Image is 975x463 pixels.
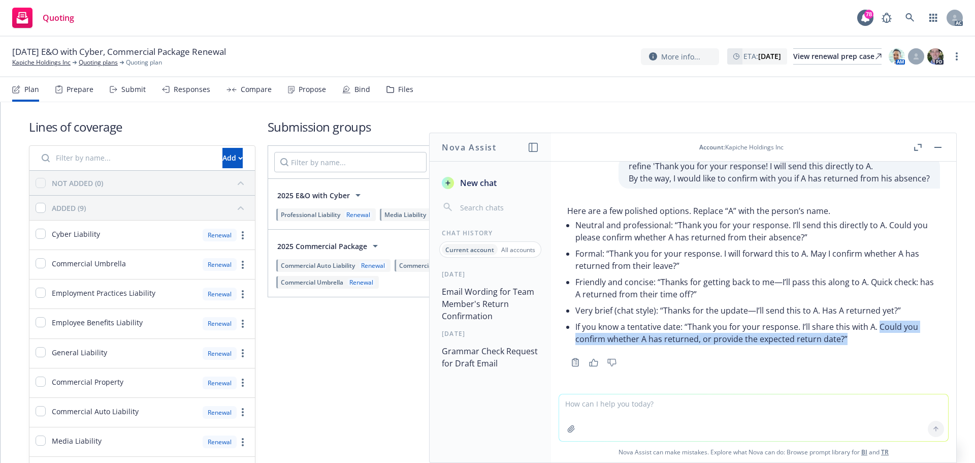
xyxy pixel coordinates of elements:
[277,241,367,252] span: 2025 Commercial Package
[237,377,249,389] a: more
[571,358,580,367] svg: Copy to clipboard
[52,178,103,189] div: NOT ADDED (0)
[575,219,940,243] p: Neutral and professional: “Thank you for your response. I’ll send this directly to A. Could you p...
[203,288,237,300] div: Renewal
[24,85,39,94] div: Plan
[900,8,920,28] a: Search
[398,85,413,94] div: Files
[629,160,930,172] p: refine 'Thank you for your response! I will send this directly to A.
[354,85,370,94] div: Bind
[438,342,543,373] button: Grammar Check Request for Draft Email
[12,46,226,58] span: [DATE] E&O with Cyber, Commercial Package Renewal
[241,85,272,94] div: Compare
[458,177,497,189] span: New chat
[555,442,952,462] span: Nova Assist can make mistakes. Explore what Nova can do: Browse prompt library for and
[458,200,539,214] input: Search chats
[203,377,237,389] div: Renewal
[442,141,497,153] h1: Nova Assist
[575,276,940,300] p: Friendly and concise: “Thanks for getting back to me—I’ll pass this along to A. Quick check: has ...
[575,304,940,317] p: Very brief (chat style): “Thanks for the update—I’ll send this to A. Has A returned yet?”
[237,347,249,359] a: more
[52,436,102,446] span: Media Liability
[430,229,551,237] div: Chat History
[629,172,930,184] p: By the way, I would like to confirm with you if A has returned from his absence?
[79,58,118,67] a: Quoting plans
[203,406,237,419] div: Renewal
[699,143,784,151] div: : Kapiche Holdings Inc
[359,261,387,270] div: Renewal
[237,318,249,330] a: more
[430,329,551,338] div: [DATE]
[274,152,427,172] input: Filter by name...
[268,118,947,135] h1: Submission groups
[8,4,78,32] a: Quoting
[661,51,700,62] span: More info...
[641,48,719,65] button: More info...
[281,210,340,219] span: Professional Liability
[881,448,889,456] a: TR
[121,85,146,94] div: Submit
[52,258,126,269] span: Commercial Umbrella
[274,185,367,205] button: 2025 E&O with Cyber
[430,270,551,279] div: [DATE]
[277,190,350,201] span: 2025 E&O with Cyber
[758,51,781,61] strong: [DATE]
[237,436,249,448] a: more
[52,229,100,239] span: Cyber Liability
[344,210,372,219] div: Renewal
[299,85,326,94] div: Propose
[567,205,940,217] p: Here are a few polished options. Replace “A” with the person’s name.
[575,248,940,272] p: Formal: “Thank you for your response. I will forward this to A. May I confirm whether A has retur...
[793,48,882,65] a: View renewal prep case
[203,258,237,271] div: Renewal
[281,278,343,287] span: Commercial Umbrella
[52,406,139,417] span: Commercial Auto Liability
[575,321,940,345] p: If you know a tentative date: “Thank you for your response. I’ll share this with A. Could you con...
[126,58,162,67] span: Quoting plan
[67,85,93,94] div: Prepare
[274,236,384,256] button: 2025 Commercial Package
[445,245,494,254] p: Current account
[52,347,107,358] span: General Liability
[237,288,249,300] a: more
[52,203,86,213] div: ADDED (9)
[237,406,249,418] a: more
[951,50,963,63] a: more
[52,288,155,298] span: Employment Practices Liability
[876,8,897,28] a: Report a Bug
[793,49,882,64] div: View renewal prep case
[699,143,724,151] span: Account
[203,229,237,241] div: Renewal
[927,48,944,65] img: photo
[501,245,535,254] p: All accounts
[864,10,873,19] div: 78
[203,317,237,330] div: Renewal
[203,436,237,448] div: Renewal
[203,347,237,360] div: Renewal
[12,58,71,67] a: Kapiche Holdings Inc
[174,85,210,94] div: Responses
[52,200,249,216] button: ADDED (9)
[222,148,243,168] button: Add
[438,174,543,192] button: New chat
[889,48,905,65] img: photo
[52,175,249,191] button: NOT ADDED (0)
[52,317,143,328] span: Employee Benefits Liability
[43,14,74,22] span: Quoting
[347,278,375,287] div: Renewal
[399,261,460,270] span: Commercial Property
[604,355,620,369] button: Thumbs down
[29,118,255,135] h1: Lines of coverage
[36,148,216,168] input: Filter by name...
[52,377,123,387] span: Commercial Property
[438,283,543,325] button: Email Wording for Team Member's Return Confirmation
[237,259,249,271] a: more
[743,51,781,61] span: ETA :
[237,229,249,241] a: more
[384,210,426,219] span: Media Liability
[281,261,355,270] span: Commercial Auto Liability
[923,8,944,28] a: Switch app
[861,448,867,456] a: BI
